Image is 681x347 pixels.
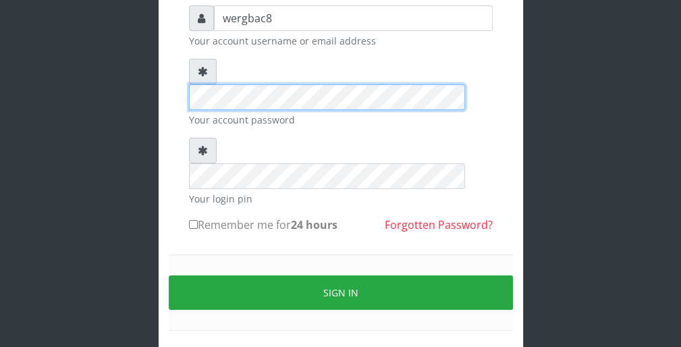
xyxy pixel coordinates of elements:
small: Your account password [189,113,493,127]
a: Forgotten Password? [385,217,493,232]
label: Remember me for [189,217,337,233]
small: Your login pin [189,192,493,206]
small: Your account username or email address [189,34,493,48]
input: Remember me for24 hours [189,220,198,229]
button: Sign in [169,275,513,310]
b: 24 hours [291,217,337,232]
input: Username or email address [214,5,493,31]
